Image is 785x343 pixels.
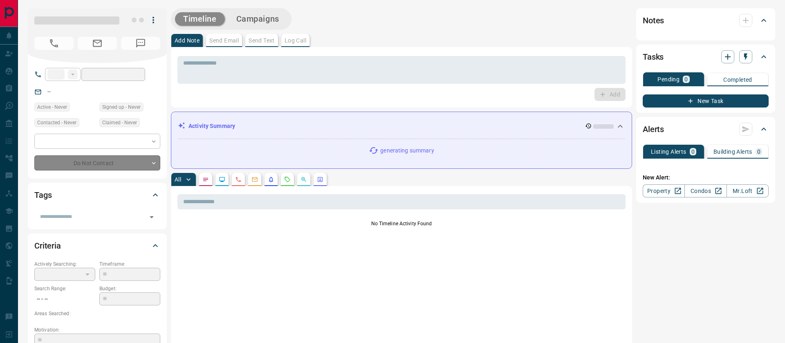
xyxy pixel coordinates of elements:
p: generating summary [380,146,434,155]
button: New Task [643,94,769,108]
div: Notes [643,11,769,30]
div: Activity Summary [178,119,625,134]
div: Tags [34,185,160,205]
button: Open [146,211,157,223]
button: Timeline [175,12,225,26]
span: No Number [34,37,74,50]
span: Claimed - Never [102,119,137,127]
p: 0 [757,149,760,155]
p: Building Alerts [713,149,752,155]
p: Motivation: [34,326,160,334]
span: Active - Never [37,103,67,111]
svg: Agent Actions [317,176,323,183]
p: Completed [723,77,752,83]
p: Actively Searching: [34,260,95,268]
svg: Opportunities [301,176,307,183]
svg: Calls [235,176,242,183]
p: Activity Summary [188,122,235,130]
p: No Timeline Activity Found [177,220,626,227]
a: Property [643,184,685,197]
div: Criteria [34,236,160,256]
p: Budget: [99,285,160,292]
svg: Emails [251,176,258,183]
p: Search Range: [34,285,95,292]
h2: Criteria [34,239,61,252]
span: No Email [78,37,117,50]
p: Timeframe: [99,260,160,268]
a: Mr.Loft [727,184,769,197]
div: Tasks [643,47,769,67]
p: Listing Alerts [651,149,686,155]
h2: Tags [34,188,52,202]
p: Add Note [175,38,200,43]
p: 0 [691,149,695,155]
h2: Alerts [643,123,664,136]
a: Condos [684,184,727,197]
svg: Lead Browsing Activity [219,176,225,183]
p: Areas Searched: [34,310,160,317]
svg: Listing Alerts [268,176,274,183]
p: Pending [657,76,680,82]
span: No Number [121,37,160,50]
span: Signed up - Never [102,103,141,111]
button: Campaigns [228,12,287,26]
div: Do Not Contact [34,155,160,170]
p: 0 [684,76,688,82]
svg: Notes [202,176,209,183]
h2: Notes [643,14,664,27]
p: All [175,177,181,182]
span: Contacted - Never [37,119,76,127]
a: -- [47,88,51,95]
div: Alerts [643,119,769,139]
h2: Tasks [643,50,664,63]
svg: Requests [284,176,291,183]
p: New Alert: [643,173,769,182]
p: -- - -- [34,292,95,306]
